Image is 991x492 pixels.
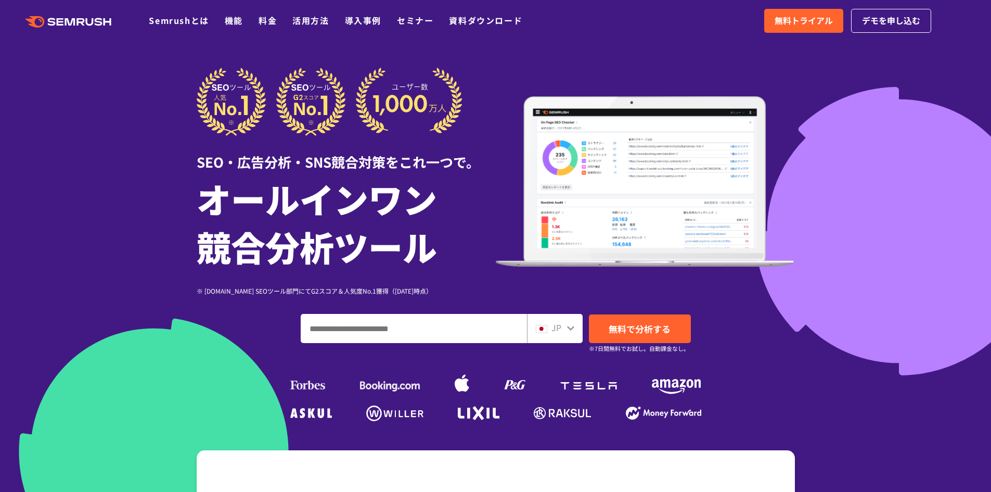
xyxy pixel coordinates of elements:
[259,14,277,27] a: 料金
[225,14,243,27] a: 機能
[197,174,496,270] h1: オールインワン 競合分析ツール
[862,14,920,28] span: デモを申し込む
[197,136,496,172] div: SEO・広告分析・SNS競合対策をこれ一つで。
[149,14,209,27] a: Semrushとは
[397,14,433,27] a: セミナー
[292,14,329,27] a: 活用方法
[851,9,931,33] a: デモを申し込む
[764,9,843,33] a: 無料トライアル
[197,286,496,296] div: ※ [DOMAIN_NAME] SEOツール部門にてG2スコア＆人気度No.1獲得（[DATE]時点）
[775,14,833,28] span: 無料トライアル
[589,344,689,354] small: ※7日間無料でお試し。自動課金なし。
[449,14,522,27] a: 資料ダウンロード
[551,321,561,334] span: JP
[345,14,381,27] a: 導入事例
[609,322,671,335] span: 無料で分析する
[589,314,691,343] a: 無料で分析する
[301,314,526,343] input: ドメイン、キーワードまたはURLを入力してください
